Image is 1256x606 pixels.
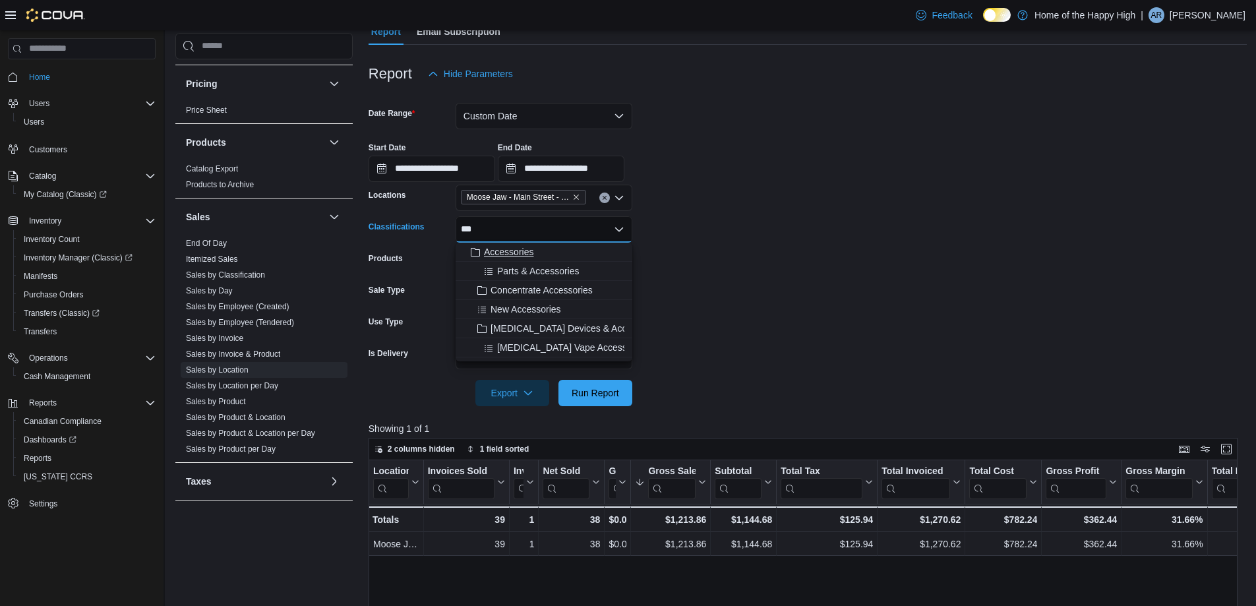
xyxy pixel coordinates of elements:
[969,536,1037,552] div: $782.24
[480,444,529,454] span: 1 field sorted
[18,268,63,284] a: Manifests
[13,412,161,431] button: Canadian Compliance
[427,536,504,552] div: 39
[635,466,706,499] button: Gross Sales
[29,499,57,509] span: Settings
[1046,466,1106,478] div: Gross Profit
[781,536,873,552] div: $125.94
[932,9,972,22] span: Feedback
[715,536,772,552] div: $1,144.68
[18,287,89,303] a: Purchase Orders
[186,77,324,90] button: Pricing
[24,453,51,464] span: Reports
[186,413,285,422] a: Sales by Product & Location
[186,302,289,311] a: Sales by Employee (Created)
[969,466,1027,499] div: Total Cost
[614,193,624,203] button: Open list of options
[715,466,762,478] div: Subtotal
[3,349,161,367] button: Operations
[24,234,80,245] span: Inventory Count
[13,468,161,486] button: [US_STATE] CCRS
[882,466,950,499] div: Total Invoiced
[475,380,549,406] button: Export
[18,287,156,303] span: Purchase Orders
[781,466,873,499] button: Total Tax
[1046,536,1117,552] div: $362.44
[609,466,626,499] button: Gift Cards
[514,536,534,552] div: 1
[369,348,408,359] label: Is Delivery
[186,270,265,280] a: Sales by Classification
[18,450,57,466] a: Reports
[18,114,156,130] span: Users
[18,305,105,321] a: Transfers (Classic)
[326,76,342,92] button: Pricing
[462,441,535,457] button: 1 field sorted
[186,239,227,248] a: End Of Day
[18,231,85,247] a: Inventory Count
[13,367,161,386] button: Cash Management
[175,161,353,198] div: Products
[1141,7,1143,23] p: |
[969,466,1027,478] div: Total Cost
[18,432,156,448] span: Dashboards
[29,216,61,226] span: Inventory
[24,189,107,200] span: My Catalog (Classic)
[13,449,161,468] button: Reports
[24,96,156,111] span: Users
[491,284,593,297] span: Concentrate Accessories
[423,61,518,87] button: Hide Parameters
[186,412,285,423] span: Sales by Product & Location
[781,466,862,478] div: Total Tax
[882,536,961,552] div: $1,270.62
[369,253,403,264] label: Products
[456,319,632,338] button: [MEDICAL_DATA] Devices & Accessories
[175,102,353,123] div: Pricing
[427,512,504,528] div: 39
[186,317,294,328] span: Sales by Employee (Tendered)
[1170,7,1245,23] p: [PERSON_NAME]
[13,230,161,249] button: Inventory Count
[186,238,227,249] span: End Of Day
[369,66,412,82] h3: Report
[24,416,102,427] span: Canadian Compliance
[648,466,696,478] div: Gross Sales
[13,185,161,204] a: My Catalog (Classic)
[186,475,212,488] h3: Taxes
[326,135,342,150] button: Products
[388,444,455,454] span: 2 columns hidden
[24,69,55,85] a: Home
[369,441,460,457] button: 2 columns hidden
[1046,466,1106,499] div: Gross Profit
[18,268,156,284] span: Manifests
[13,267,161,286] button: Manifests
[483,380,541,406] span: Export
[1034,7,1135,23] p: Home of the Happy High
[24,140,156,157] span: Customers
[186,164,238,174] span: Catalog Export
[24,495,156,512] span: Settings
[484,245,533,258] span: Accessories
[467,191,570,204] span: Moose Jaw - Main Street - Fire & Flower
[186,136,324,149] button: Products
[186,77,217,90] h3: Pricing
[781,512,873,528] div: $125.94
[715,466,772,499] button: Subtotal
[186,349,280,359] span: Sales by Invoice & Product
[24,117,44,127] span: Users
[427,466,504,499] button: Invoices Sold
[369,222,425,232] label: Classifications
[1176,441,1192,457] button: Keyboard shortcuts
[24,395,156,411] span: Reports
[1197,441,1213,457] button: Display options
[186,136,226,149] h3: Products
[18,469,156,485] span: Washington CCRS
[24,395,62,411] button: Reports
[186,429,315,438] a: Sales by Product & Location per Day
[186,428,315,439] span: Sales by Product & Location per Day
[26,9,85,22] img: Cova
[373,466,409,499] div: Location
[427,466,494,499] div: Invoices Sold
